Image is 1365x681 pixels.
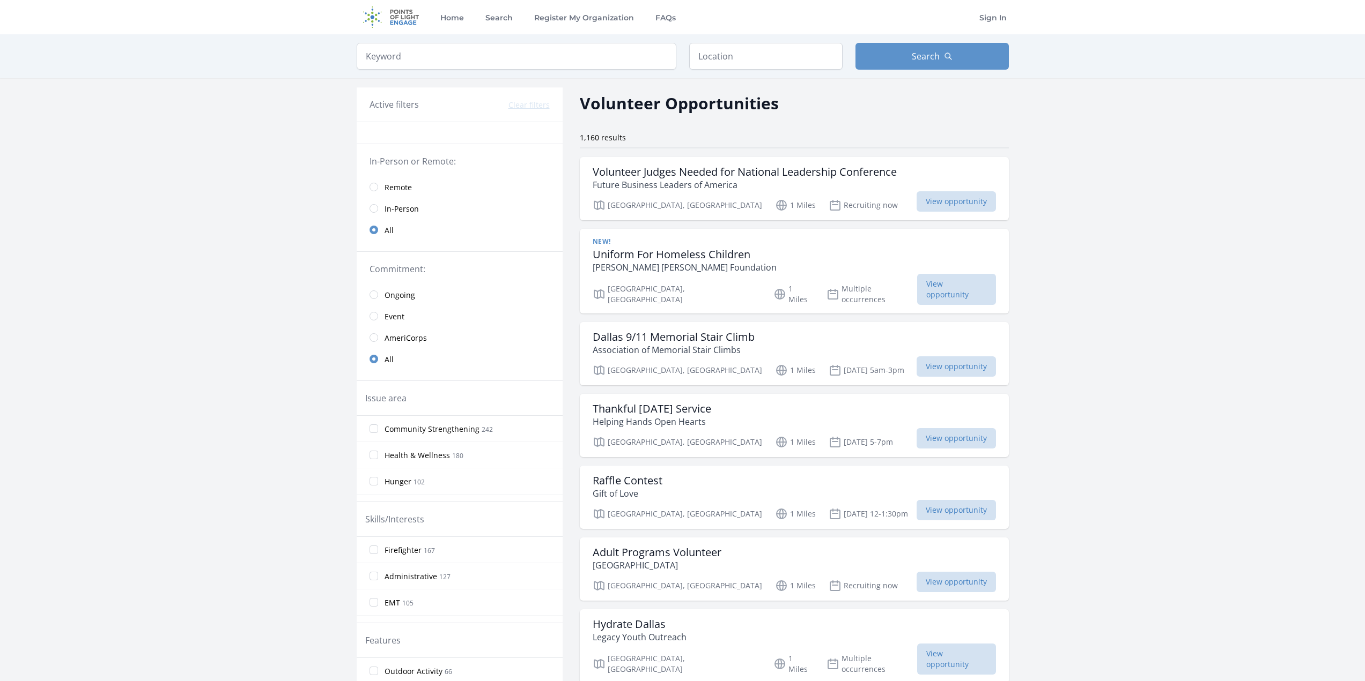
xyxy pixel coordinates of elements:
[593,631,687,643] p: Legacy Youth Outreach
[357,198,563,219] a: In-Person
[370,98,419,111] h3: Active filters
[385,354,394,365] span: All
[855,43,1009,70] button: Search
[593,507,762,520] p: [GEOGRAPHIC_DATA], [GEOGRAPHIC_DATA]
[917,356,996,377] span: View opportunity
[385,225,394,236] span: All
[917,191,996,212] span: View opportunity
[357,327,563,348] a: AmeriCorps
[593,248,777,261] h3: Uniform For Homeless Children
[775,436,816,448] p: 1 Miles
[593,343,755,356] p: Association of Memorial Stair Climbs
[593,331,755,343] h3: Dallas 9/11 Memorial Stair Climb
[773,653,814,675] p: 1 Miles
[370,477,378,485] input: Hunger 102
[593,199,762,212] p: [GEOGRAPHIC_DATA], [GEOGRAPHIC_DATA]
[370,451,378,459] input: Health & Wellness 180
[689,43,843,70] input: Location
[370,598,378,607] input: EMT 105
[593,474,662,487] h3: Raffle Contest
[827,283,917,305] p: Multiple occurrences
[775,579,816,592] p: 1 Miles
[580,91,779,115] h2: Volunteer Opportunities
[593,436,762,448] p: [GEOGRAPHIC_DATA], [GEOGRAPHIC_DATA]
[593,166,897,178] h3: Volunteer Judges Needed for National Leadership Conference
[593,261,777,274] p: [PERSON_NAME] [PERSON_NAME] Foundation
[370,572,378,580] input: Administrative 127
[445,667,452,676] span: 66
[385,182,412,193] span: Remote
[357,176,563,198] a: Remote
[580,537,1009,601] a: Adult Programs Volunteer [GEOGRAPHIC_DATA] [GEOGRAPHIC_DATA], [GEOGRAPHIC_DATA] 1 Miles Recruitin...
[593,653,761,675] p: [GEOGRAPHIC_DATA], [GEOGRAPHIC_DATA]
[482,425,493,434] span: 242
[385,545,422,556] span: Firefighter
[829,436,893,448] p: [DATE] 5-7pm
[385,476,411,487] span: Hunger
[385,450,450,461] span: Health & Wellness
[827,653,917,675] p: Multiple occurrences
[773,283,814,305] p: 1 Miles
[593,559,721,572] p: [GEOGRAPHIC_DATA]
[829,364,904,377] p: [DATE] 5am-3pm
[357,305,563,327] a: Event
[385,424,479,435] span: Community Strengthening
[593,546,721,559] h3: Adult Programs Volunteer
[917,572,996,592] span: View opportunity
[452,451,463,460] span: 180
[580,229,1009,313] a: New! Uniform For Homeless Children [PERSON_NAME] [PERSON_NAME] Foundation [GEOGRAPHIC_DATA], [GEO...
[370,545,378,554] input: Firefighter 167
[580,466,1009,529] a: Raffle Contest Gift of Love [GEOGRAPHIC_DATA], [GEOGRAPHIC_DATA] 1 Miles [DATE] 12-1:30pm View op...
[385,597,400,608] span: EMT
[593,364,762,377] p: [GEOGRAPHIC_DATA], [GEOGRAPHIC_DATA]
[365,513,424,526] legend: Skills/Interests
[593,178,897,191] p: Future Business Leaders of America
[385,571,437,582] span: Administrative
[365,392,407,405] legend: Issue area
[829,199,898,212] p: Recruiting now
[385,333,427,343] span: AmeriCorps
[593,579,762,592] p: [GEOGRAPHIC_DATA], [GEOGRAPHIC_DATA]
[370,424,378,433] input: Community Strengthening 242
[439,572,451,581] span: 127
[357,284,563,305] a: Ongoing
[508,100,550,110] button: Clear filters
[593,402,711,415] h3: Thankful [DATE] Service
[593,415,711,428] p: Helping Hands Open Hearts
[829,507,908,520] p: [DATE] 12-1:30pm
[357,219,563,241] a: All
[593,237,611,246] span: New!
[424,546,435,555] span: 167
[917,643,996,675] span: View opportunity
[580,322,1009,385] a: Dallas 9/11 Memorial Stair Climb Association of Memorial Stair Climbs [GEOGRAPHIC_DATA], [GEOGRAP...
[593,618,687,631] h3: Hydrate Dallas
[414,477,425,487] span: 102
[357,43,676,70] input: Keyword
[593,487,662,500] p: Gift of Love
[370,155,550,168] legend: In-Person or Remote:
[580,132,626,143] span: 1,160 results
[775,199,816,212] p: 1 Miles
[580,394,1009,457] a: Thankful [DATE] Service Helping Hands Open Hearts [GEOGRAPHIC_DATA], [GEOGRAPHIC_DATA] 1 Miles [D...
[593,283,761,305] p: [GEOGRAPHIC_DATA], [GEOGRAPHIC_DATA]
[365,634,401,647] legend: Features
[917,500,996,520] span: View opportunity
[370,667,378,675] input: Outdoor Activity 66
[385,311,404,322] span: Event
[775,507,816,520] p: 1 Miles
[580,157,1009,220] a: Volunteer Judges Needed for National Leadership Conference Future Business Leaders of America [GE...
[912,50,940,63] span: Search
[370,263,550,275] legend: Commitment:
[402,598,414,608] span: 105
[385,290,415,301] span: Ongoing
[385,666,442,677] span: Outdoor Activity
[385,204,419,214] span: In-Person
[917,428,996,448] span: View opportunity
[917,274,996,305] span: View opportunity
[829,579,898,592] p: Recruiting now
[357,348,563,370] a: All
[775,364,816,377] p: 1 Miles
